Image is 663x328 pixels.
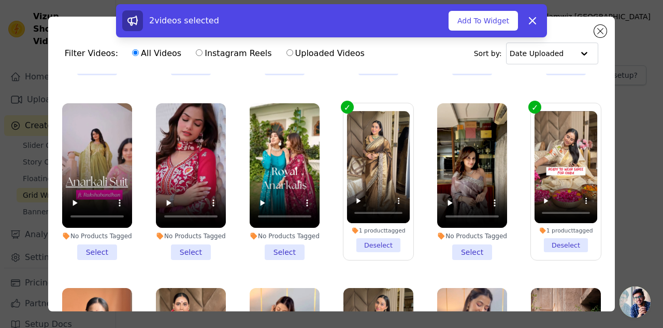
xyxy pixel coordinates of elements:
label: All Videos [132,47,182,60]
div: No Products Tagged [156,232,226,240]
div: 1 product tagged [347,227,410,235]
div: Filter Videos: [65,42,370,65]
button: Add To Widget [449,11,518,31]
span: 2 videos selected [149,16,219,25]
label: Uploaded Videos [286,47,365,60]
div: Sort by: [474,43,599,64]
div: 1 product tagged [535,227,598,235]
div: No Products Tagged [250,232,320,240]
label: Instagram Reels [195,47,272,60]
div: No Products Tagged [437,232,507,240]
a: Open chat [619,286,651,318]
div: No Products Tagged [62,232,132,240]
